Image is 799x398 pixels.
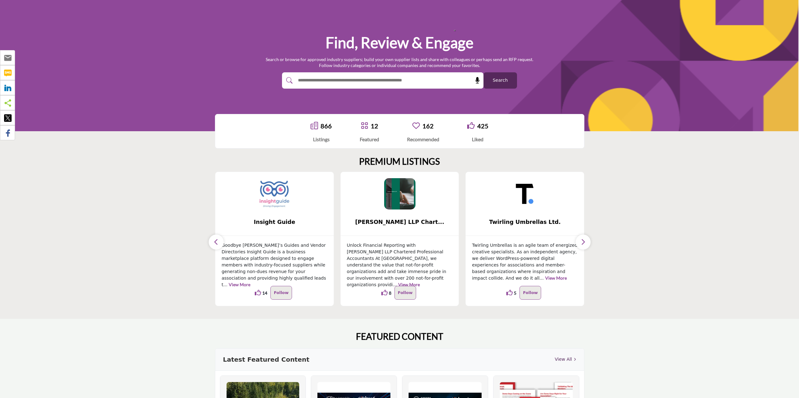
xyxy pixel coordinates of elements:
[520,286,541,300] button: Follow
[540,276,544,281] span: ...
[514,290,516,296] span: 5
[467,136,488,143] div: Liked
[223,282,227,287] span: ...
[347,242,453,288] p: Unlock Financial Reporting with [PERSON_NAME] LLP Chartered Professional Accountants At [GEOGRAPH...
[360,136,379,143] div: Featured
[341,214,459,230] a: [PERSON_NAME] LLP Chart...
[371,122,378,130] a: 12
[398,289,413,297] p: Follow
[350,218,450,226] span: [PERSON_NAME] LLP Chart...
[356,331,443,342] h2: FEATURED CONTENT
[225,214,324,230] b: Insight Guide
[394,286,416,300] button: Follow
[384,178,415,209] img: Kriens-LaRose LLP Chartered Professional Accountants
[393,282,397,287] span: ...
[493,77,508,84] span: Search
[262,290,267,296] span: 14
[215,214,334,230] a: Insight Guide
[467,122,475,129] i: Go to Liked
[555,356,576,363] a: View All
[229,282,250,287] a: View More
[350,214,450,230] b: Kriens-LaRose LLP Chartered Professional Accountants
[509,178,540,209] img: Twirling Umbrellas Ltd.
[274,289,289,297] p: Follow
[466,214,584,230] a: Twirling Umbrellas Ltd.
[361,122,368,130] a: Go to Featured
[223,355,310,364] h3: Latest Featured Content
[398,282,420,287] a: View More
[259,178,290,209] img: Insight Guide
[407,136,439,143] div: Recommended
[523,289,538,297] p: Follow
[477,122,488,130] a: 425
[483,72,517,89] button: Search
[225,218,324,226] span: Insight Guide
[222,242,327,288] p: Goodbye [PERSON_NAME]’s Guides and Vendor Directories Insight Guide is a business marketplace pla...
[545,275,567,281] a: View More
[359,156,440,167] h2: PREMIUM LISTINGS
[266,56,533,69] p: Search or browse for approved industry suppliers; build your own supplier lists and share with co...
[412,122,420,130] a: Go to Recommended
[475,214,575,230] b: Twirling Umbrellas Ltd.
[321,122,332,130] a: 866
[326,33,473,52] h1: Find, Review & Engage
[422,122,434,130] a: 162
[389,290,391,296] span: 8
[472,242,578,282] p: Twirling Umbrellas is an agile team of energized creative specialists. As an independent agency, ...
[270,286,292,300] button: Follow
[311,136,332,143] div: Listings
[475,218,575,226] span: Twirling Umbrellas Ltd.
